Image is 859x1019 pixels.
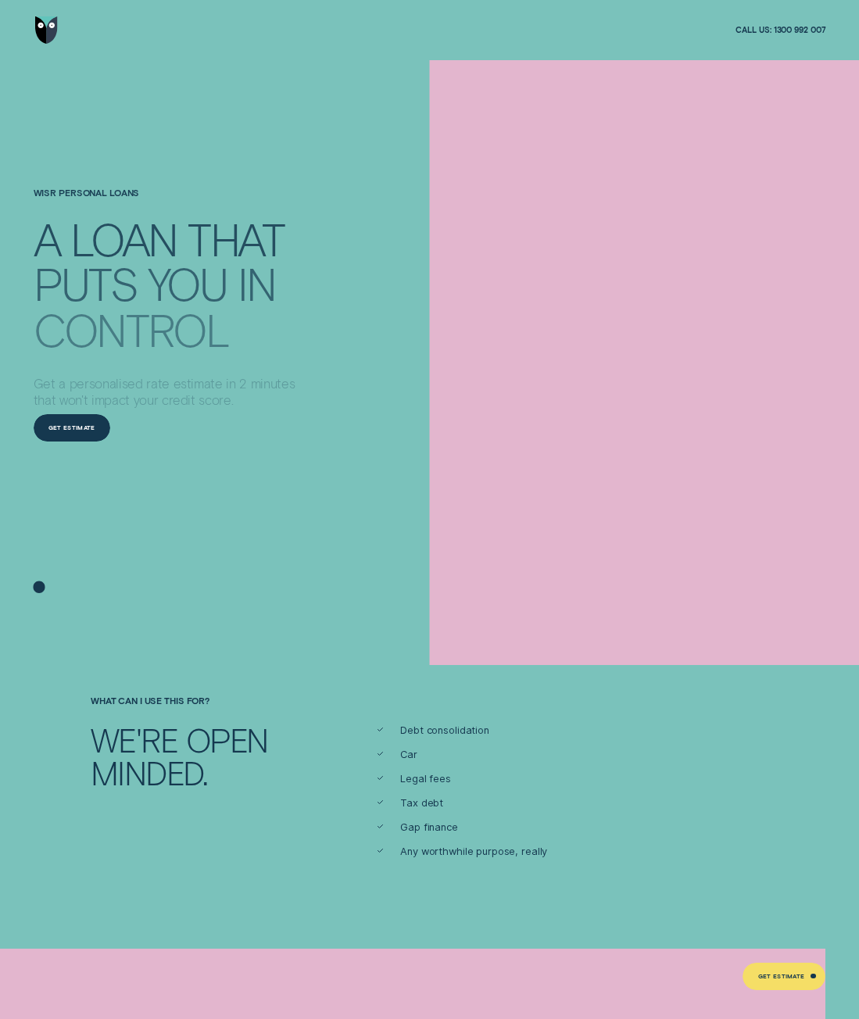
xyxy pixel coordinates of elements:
div: We're open minded. [85,724,314,788]
h1: Wisr Personal Loans [34,188,295,216]
h4: A LOAN THAT PUTS YOU IN CONTROL [34,215,295,341]
p: Get a personalised rate estimate in 2 minutes that won't impact your credit score. [34,375,295,408]
span: Any worthwhile purpose, really [400,845,547,858]
span: Car [400,748,417,761]
div: YOU [148,263,227,306]
a: Get Estimate [743,963,825,990]
span: 1300 992 007 [774,25,826,36]
div: IN [238,263,276,306]
a: Call us:1300 992 007 [736,25,825,36]
div: THAT [188,218,285,260]
div: What can I use this for? [85,695,314,706]
img: Wisr [35,16,58,44]
div: CONTROL [34,309,229,351]
a: Get Estimate [34,414,110,442]
div: LOAN [70,218,177,260]
span: Call us: [736,25,771,36]
div: A [34,218,60,260]
span: Tax debt [400,796,443,810]
span: Legal fees [400,772,451,785]
span: Debt consolidation [400,724,489,737]
span: Gap finance [400,821,458,834]
div: PUTS [34,263,138,306]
